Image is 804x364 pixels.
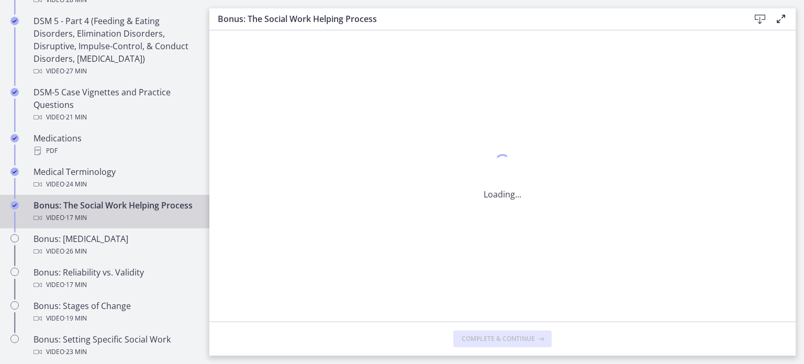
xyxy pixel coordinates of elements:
[64,312,87,325] span: · 19 min
[462,335,535,343] span: Complete & continue
[64,346,87,358] span: · 23 min
[33,145,197,157] div: PDF
[33,111,197,124] div: Video
[33,279,197,291] div: Video
[33,132,197,157] div: Medications
[33,86,197,124] div: DSM-5 Case Vignettes and Practice Questions
[33,65,197,78] div: Video
[33,166,197,191] div: Medical Terminology
[33,178,197,191] div: Video
[10,134,19,142] i: Completed
[10,17,19,25] i: Completed
[64,111,87,124] span: · 21 min
[33,312,197,325] div: Video
[64,245,87,258] span: · 26 min
[33,266,197,291] div: Bonus: Reliability vs. Validity
[64,178,87,191] span: · 24 min
[10,168,19,176] i: Completed
[33,212,197,224] div: Video
[33,245,197,258] div: Video
[33,15,197,78] div: DSM 5 - Part 4 (Feeding & Eating Disorders, Elimination Disorders, Disruptive, Impulse-Control, &...
[64,279,87,291] span: · 17 min
[453,330,552,347] button: Complete & continue
[10,88,19,96] i: Completed
[33,346,197,358] div: Video
[33,233,197,258] div: Bonus: [MEDICAL_DATA]
[33,199,197,224] div: Bonus: The Social Work Helping Process
[64,65,87,78] span: · 27 min
[10,201,19,209] i: Completed
[218,13,733,25] h3: Bonus: The Social Work Helping Process
[484,188,521,201] p: Loading...
[33,300,197,325] div: Bonus: Stages of Change
[33,333,197,358] div: Bonus: Setting Specific Social Work
[484,151,521,175] div: 1
[64,212,87,224] span: · 17 min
